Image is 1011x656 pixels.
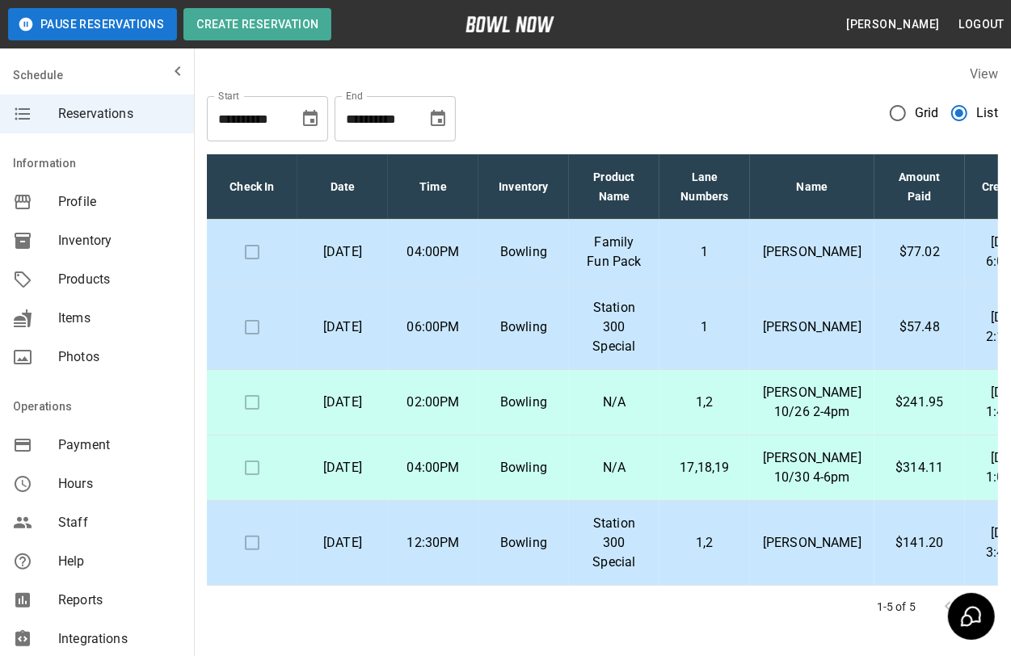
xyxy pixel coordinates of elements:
[58,270,181,289] span: Products
[58,591,181,610] span: Reports
[401,242,465,262] p: 04:00PM
[582,233,647,271] p: Family Fun Pack
[207,154,297,220] th: Check In
[8,8,177,40] button: Pause Reservations
[58,231,181,250] span: Inventory
[294,103,326,135] button: Choose date, selected date is Oct 11, 2025
[310,393,375,412] p: [DATE]
[659,154,750,220] th: Lane Numbers
[763,317,861,337] p: [PERSON_NAME]
[970,66,998,82] label: View
[672,317,737,337] p: 1
[491,242,556,262] p: Bowling
[465,16,554,32] img: logo
[582,393,647,412] p: N/A
[491,458,556,477] p: Bowling
[915,103,939,123] span: Grid
[58,435,181,455] span: Payment
[310,242,375,262] p: [DATE]
[58,192,181,212] span: Profile
[58,474,181,494] span: Hours
[976,103,998,123] span: List
[401,533,465,553] p: 12:30PM
[763,242,861,262] p: [PERSON_NAME]
[491,393,556,412] p: Bowling
[887,242,952,262] p: $77.02
[672,242,737,262] p: 1
[877,599,916,615] p: 1-5 of 5
[569,154,659,220] th: Product Name
[840,10,946,40] button: [PERSON_NAME]
[763,448,861,487] p: [PERSON_NAME] 10/30 4-6pm
[763,533,861,553] p: [PERSON_NAME]
[297,154,388,220] th: Date
[491,317,556,337] p: Bowling
[58,513,181,532] span: Staff
[422,103,454,135] button: Choose date, selected date is Nov 11, 2025
[478,154,569,220] th: Inventory
[183,8,331,40] button: Create Reservation
[672,393,737,412] p: 1,2
[58,104,181,124] span: Reservations
[887,393,952,412] p: $241.95
[750,154,874,220] th: Name
[887,533,952,553] p: $141.20
[310,317,375,337] p: [DATE]
[582,458,647,477] p: N/A
[672,458,737,477] p: 17,18,19
[388,154,478,220] th: Time
[58,629,181,649] span: Integrations
[58,309,181,328] span: Items
[401,458,465,477] p: 04:00PM
[672,533,737,553] p: 1,2
[953,10,1011,40] button: Logout
[310,458,375,477] p: [DATE]
[310,533,375,553] p: [DATE]
[874,154,965,220] th: Amount Paid
[582,514,647,572] p: Station 300 Special
[763,383,861,422] p: [PERSON_NAME] 10/26 2-4pm
[401,393,465,412] p: 02:00PM
[887,458,952,477] p: $314.11
[401,317,465,337] p: 06:00PM
[887,317,952,337] p: $57.48
[58,552,181,571] span: Help
[58,347,181,367] span: Photos
[491,533,556,553] p: Bowling
[582,298,647,356] p: Station 300 Special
